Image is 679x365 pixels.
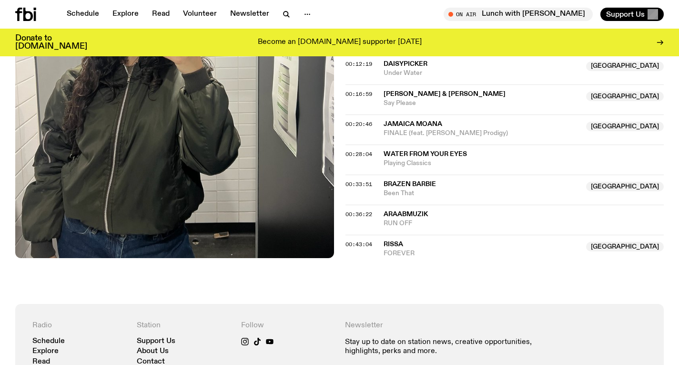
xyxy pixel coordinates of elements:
span: Daisypicker [384,61,427,67]
h4: Newsletter [345,321,542,330]
button: Support Us [600,8,664,21]
span: [GEOGRAPHIC_DATA] [586,242,664,251]
a: About Us [137,348,169,355]
span: Playing Classics [384,159,664,168]
span: [PERSON_NAME] & [PERSON_NAME] [384,91,506,97]
span: Water From Your Eyes [384,151,467,157]
span: 00:33:51 [345,180,372,188]
a: Newsletter [224,8,275,21]
span: RISSA [384,241,403,248]
a: Volunteer [177,8,223,21]
span: RUN OFF [384,219,664,228]
span: [GEOGRAPHIC_DATA] [586,182,664,191]
a: Read [146,8,175,21]
a: Explore [107,8,144,21]
span: Say Please [384,99,581,108]
a: Support Us [137,338,175,345]
span: [GEOGRAPHIC_DATA] [586,62,664,71]
span: Under Water [384,69,581,78]
h4: Follow [241,321,334,330]
a: Schedule [32,338,65,345]
span: 00:16:59 [345,90,372,98]
span: Support Us [606,10,645,19]
span: [GEOGRAPHIC_DATA] [586,122,664,131]
span: Brazen Barbie [384,181,436,188]
a: Explore [32,348,59,355]
span: FOREVER [384,249,581,258]
p: Stay up to date on station news, creative opportunities, highlights, perks and more. [345,338,542,356]
span: AraabMuzik [384,211,428,218]
span: 00:12:19 [345,60,372,68]
h4: Station [137,321,230,330]
p: Become an [DOMAIN_NAME] supporter [DATE] [258,38,422,47]
span: 00:36:22 [345,210,372,218]
h4: Radio [32,321,125,330]
span: 00:20:46 [345,120,372,128]
span: 00:43:04 [345,240,372,248]
span: 00:28:04 [345,150,372,158]
button: On AirLunch with [PERSON_NAME] [444,8,593,21]
span: [GEOGRAPHIC_DATA] [586,92,664,101]
span: Jamaica Moana [384,121,442,127]
h3: Donate to [DOMAIN_NAME] [15,34,87,51]
span: Been That [384,189,581,198]
a: Schedule [61,8,105,21]
span: FINALE (feat. [PERSON_NAME] Prodigy) [384,129,581,138]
